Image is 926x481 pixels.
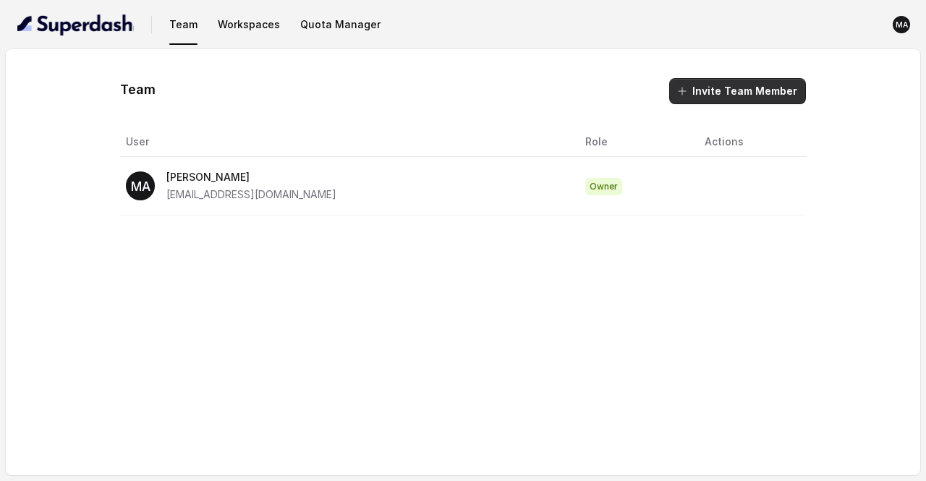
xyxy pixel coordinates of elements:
[131,179,150,194] text: MA
[693,127,805,157] th: Actions
[574,127,693,157] th: Role
[120,127,574,157] th: User
[166,188,336,200] span: [EMAIL_ADDRESS][DOMAIN_NAME]
[585,178,622,195] span: Owner
[896,20,909,30] text: MA
[166,169,336,186] p: [PERSON_NAME]
[294,12,386,38] button: Quota Manager
[669,78,806,104] button: Invite Team Member
[212,12,286,38] button: Workspaces
[120,78,156,101] h1: Team
[17,13,134,36] img: light.svg
[163,12,203,38] button: Team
